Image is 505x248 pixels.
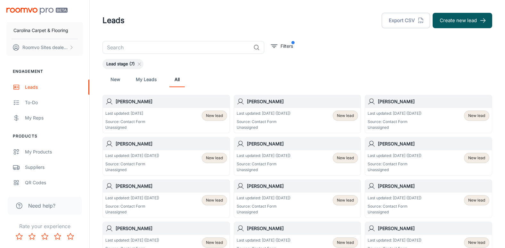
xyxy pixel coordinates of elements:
[206,155,223,161] span: New lead
[247,140,358,147] h6: [PERSON_NAME]
[237,195,290,201] p: Last updated: [DATE] ([DATE])
[108,72,123,87] a: New
[102,59,143,69] div: Lead stage (7)
[105,125,145,130] p: Unassigned
[25,114,83,121] div: My Reps
[247,183,358,190] h6: [PERSON_NAME]
[247,98,358,105] h6: [PERSON_NAME]
[102,15,125,26] h1: Leads
[368,203,421,209] p: Source: Contact Form
[365,95,492,133] a: [PERSON_NAME]Last updated: [DATE] ([DATE])Source: Contact FormUnassignedNew lead
[269,41,295,51] button: filter
[169,72,185,87] a: All
[368,195,421,201] p: Last updated: [DATE] ([DATE])
[368,119,421,125] p: Source: Contact Form
[105,119,145,125] p: Source: Contact Form
[237,209,290,215] p: Unassigned
[64,230,77,243] button: Rate 5 star
[51,230,64,243] button: Rate 4 star
[6,39,83,56] button: Roomvo Sites dealer last name
[25,164,83,171] div: Suppliers
[25,148,83,155] div: My Products
[38,230,51,243] button: Rate 3 star
[105,209,159,215] p: Unassigned
[281,43,293,50] p: Filters
[237,237,290,243] p: Last updated: [DATE] ([DATE])
[378,98,489,105] h6: [PERSON_NAME]
[6,22,83,39] button: Carolina Carpet & Flooring
[105,153,159,159] p: Last updated: [DATE] ([DATE])
[136,72,157,87] a: My Leads
[105,167,159,173] p: Unassigned
[368,153,421,159] p: Last updated: [DATE] ([DATE])
[468,197,485,203] span: New lead
[368,161,421,167] p: Source: Contact Form
[105,195,159,201] p: Last updated: [DATE] ([DATE])
[105,161,159,167] p: Source: Contact Form
[206,197,223,203] span: New lead
[206,240,223,245] span: New lead
[468,113,485,119] span: New lead
[337,197,354,203] span: New lead
[102,95,230,133] a: [PERSON_NAME]Last updated: [DATE]Source: Contact FormUnassignedNew lead
[105,111,145,116] p: Last updated: [DATE]
[237,153,290,159] p: Last updated: [DATE] ([DATE])
[102,41,251,54] input: Search
[237,111,290,116] p: Last updated: [DATE] ([DATE])
[28,202,55,210] span: Need help?
[237,203,290,209] p: Source: Contact Form
[337,155,354,161] span: New lead
[468,155,485,161] span: New lead
[25,99,83,106] div: To-do
[365,137,492,176] a: [PERSON_NAME]Last updated: [DATE] ([DATE])Source: Contact FormUnassignedNew lead
[368,167,421,173] p: Unassigned
[337,113,354,119] span: New lead
[337,240,354,245] span: New lead
[13,230,26,243] button: Rate 1 star
[237,167,290,173] p: Unassigned
[25,179,83,186] div: QR Codes
[378,140,489,147] h6: [PERSON_NAME]
[365,179,492,218] a: [PERSON_NAME]Last updated: [DATE] ([DATE])Source: Contact FormUnassignedNew lead
[378,225,489,232] h6: [PERSON_NAME]
[105,237,159,243] p: Last updated: [DATE] ([DATE])
[468,240,485,245] span: New lead
[22,44,68,51] p: Roomvo Sites dealer last name
[206,113,223,119] span: New lead
[234,95,361,133] a: [PERSON_NAME]Last updated: [DATE] ([DATE])Source: Contact FormUnassignedNew lead
[116,183,227,190] h6: [PERSON_NAME]
[247,225,358,232] h6: [PERSON_NAME]
[234,137,361,176] a: [PERSON_NAME]Last updated: [DATE] ([DATE])Source: Contact FormUnassignedNew lead
[26,230,38,243] button: Rate 2 star
[382,13,430,28] button: Export CSV
[116,225,227,232] h6: [PERSON_NAME]
[237,119,290,125] p: Source: Contact Form
[234,179,361,218] a: [PERSON_NAME]Last updated: [DATE] ([DATE])Source: Contact FormUnassignedNew lead
[102,61,139,67] span: Lead stage (7)
[5,222,84,230] p: Rate your experience
[368,209,421,215] p: Unassigned
[378,183,489,190] h6: [PERSON_NAME]
[368,125,421,130] p: Unassigned
[237,125,290,130] p: Unassigned
[102,179,230,218] a: [PERSON_NAME]Last updated: [DATE] ([DATE])Source: Contact FormUnassignedNew lead
[116,140,227,147] h6: [PERSON_NAME]
[368,237,421,243] p: Last updated: [DATE] ([DATE])
[102,137,230,176] a: [PERSON_NAME]Last updated: [DATE] ([DATE])Source: Contact FormUnassignedNew lead
[25,84,83,91] div: Leads
[433,13,492,28] button: Create new lead
[368,111,421,116] p: Last updated: [DATE] ([DATE])
[13,27,68,34] p: Carolina Carpet & Flooring
[105,203,159,209] p: Source: Contact Form
[116,98,227,105] h6: [PERSON_NAME]
[237,161,290,167] p: Source: Contact Form
[6,8,68,14] img: Roomvo PRO Beta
